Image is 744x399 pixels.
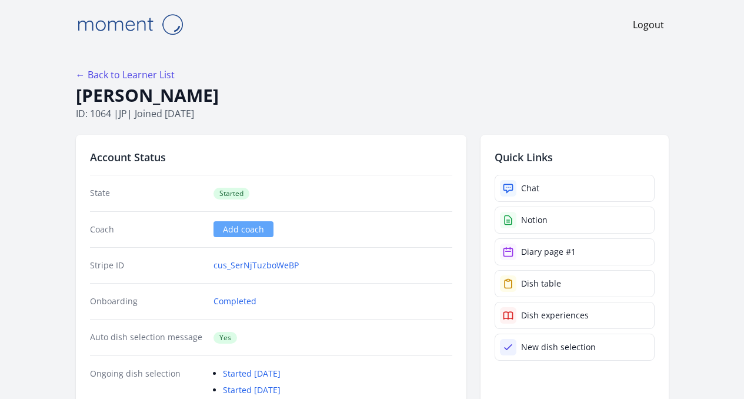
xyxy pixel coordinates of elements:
h1: [PERSON_NAME] [76,84,669,107]
a: Started [DATE] [223,368,281,379]
h2: Account Status [90,149,452,165]
span: Yes [213,332,237,344]
a: Dish experiences [495,302,655,329]
div: Diary page #1 [521,246,576,258]
div: Dish table [521,278,561,290]
a: Completed [213,295,256,307]
dt: State [90,187,205,199]
a: Started [DATE] [223,384,281,395]
h2: Quick Links [495,149,655,165]
img: Moment [71,9,189,39]
a: cus_SerNjTuzboWeBP [213,260,299,271]
div: Chat [521,182,539,194]
div: Dish experiences [521,310,589,321]
a: Logout [633,18,664,32]
dt: Auto dish selection message [90,331,205,344]
a: Notion [495,207,655,234]
div: New dish selection [521,341,596,353]
p: ID: 1064 | | Joined [DATE] [76,107,669,121]
dt: Stripe ID [90,260,205,271]
a: Chat [495,175,655,202]
a: Diary page #1 [495,238,655,265]
a: Dish table [495,270,655,297]
span: Started [213,188,249,199]
dt: Coach [90,224,205,235]
a: Add coach [213,221,273,237]
a: ← Back to Learner List [76,68,175,81]
div: Notion [521,214,548,226]
span: jp [119,107,127,120]
dt: Onboarding [90,295,205,307]
a: New dish selection [495,334,655,361]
